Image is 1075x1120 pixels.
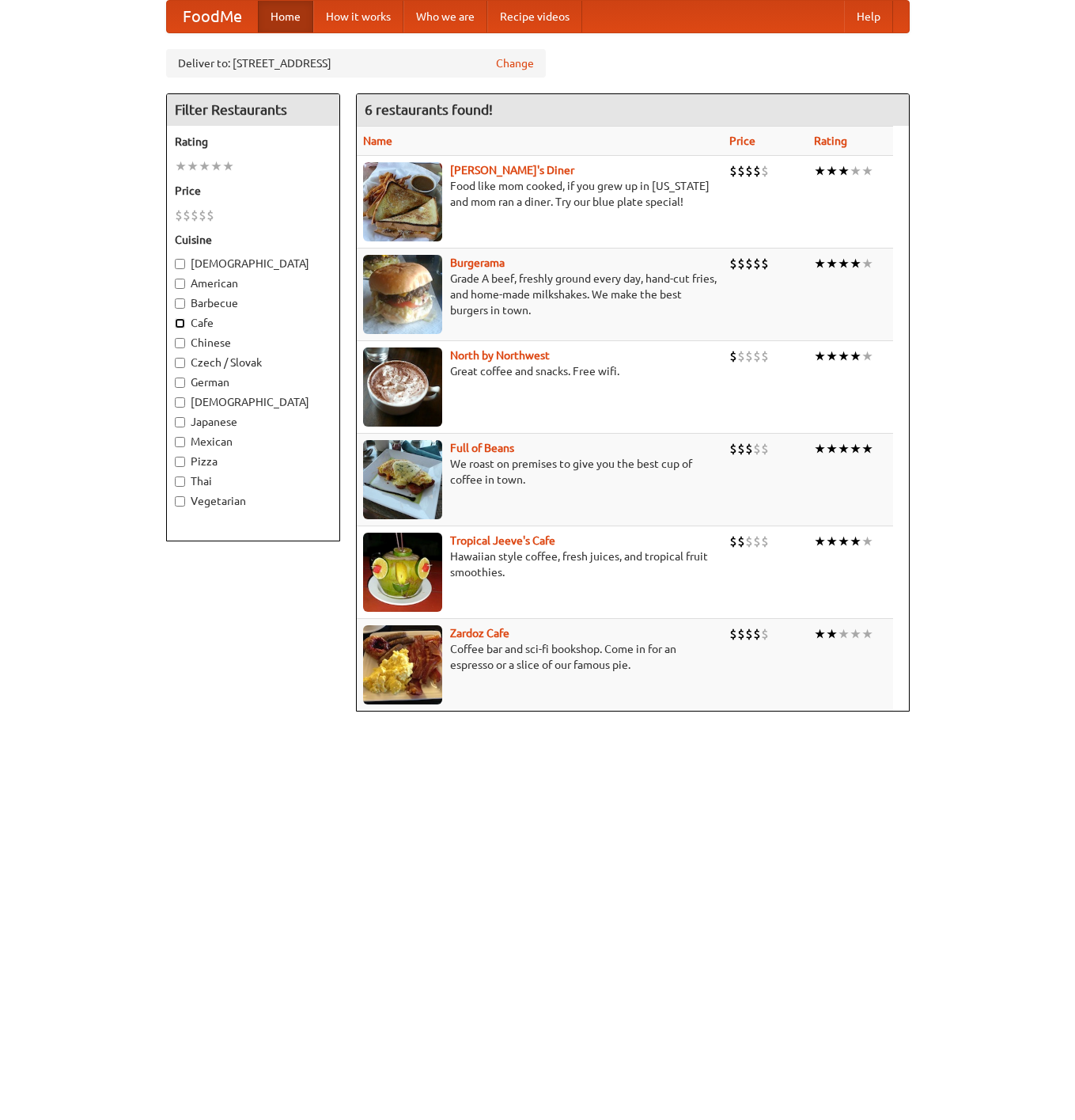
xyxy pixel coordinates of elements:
[850,625,861,643] li: ★
[826,255,838,272] li: ★
[175,358,185,368] input: Czech / Slovak
[850,533,861,550] li: ★
[175,476,185,487] input: Thai
[363,135,392,147] a: Name
[729,255,737,272] li: $
[175,183,331,199] h5: Price
[814,533,826,550] li: ★
[175,454,331,469] label: Pizza
[838,533,850,550] li: ★
[450,442,514,454] a: Full of Beans
[175,437,185,447] input: Mexican
[175,374,331,390] label: German
[861,440,873,457] li: ★
[363,255,442,334] img: burgerama.jpg
[850,255,861,272] li: ★
[814,135,847,147] a: Rating
[753,255,761,272] li: $
[175,397,185,408] input: [DEMOGRAPHIC_DATA]
[861,347,873,365] li: ★
[175,493,331,509] label: Vegetarian
[199,207,206,224] li: $
[729,440,737,457] li: $
[753,162,761,180] li: $
[861,625,873,643] li: ★
[365,102,493,117] ng-pluralize: 6 restaurants found!
[753,533,761,550] li: $
[258,1,313,32] a: Home
[838,162,850,180] li: ★
[745,347,753,365] li: $
[838,255,850,272] li: ★
[729,347,737,365] li: $
[761,533,769,550] li: $
[745,440,753,457] li: $
[363,533,442,612] img: jeeves.jpg
[210,158,222,175] li: ★
[363,363,717,379] p: Great coffee and snacks. Free wifi.
[175,434,331,450] label: Mexican
[175,315,331,331] label: Cafe
[861,533,873,550] li: ★
[363,162,442,241] img: sallys.jpg
[363,549,717,580] p: Hawaiian style coffee, fresh juices, and tropical fruit smoothies.
[175,232,331,248] h5: Cuisine
[175,256,331,271] label: [DEMOGRAPHIC_DATA]
[175,207,183,224] li: $
[761,347,769,365] li: $
[450,164,574,177] a: [PERSON_NAME]'s Diner
[450,627,509,640] a: Zardoz Cafe
[729,533,737,550] li: $
[850,440,861,457] li: ★
[187,158,199,175] li: ★
[363,178,717,210] p: Food like mom cooked, if you grew up in [US_STATE] and mom ran a diner. Try our blue plate special!
[191,207,199,224] li: $
[487,1,582,32] a: Recipe videos
[761,255,769,272] li: $
[183,207,191,224] li: $
[861,255,873,272] li: ★
[753,440,761,457] li: $
[761,162,769,180] li: $
[737,625,745,643] li: $
[363,347,442,427] img: north.jpg
[729,162,737,180] li: $
[175,259,185,269] input: [DEMOGRAPHIC_DATA]
[850,162,861,180] li: ★
[814,162,826,180] li: ★
[222,158,234,175] li: ★
[737,347,745,365] li: $
[826,533,838,550] li: ★
[199,158,210,175] li: ★
[745,533,753,550] li: $
[175,414,331,430] label: Japanese
[175,318,185,328] input: Cafe
[167,94,339,126] h4: Filter Restaurants
[745,162,753,180] li: $
[745,625,753,643] li: $
[729,625,737,643] li: $
[175,338,185,348] input: Chinese
[814,625,826,643] li: ★
[737,533,745,550] li: $
[450,349,550,362] a: North by Northwest
[175,134,331,150] h5: Rating
[175,335,331,351] label: Chinese
[838,347,850,365] li: ★
[737,440,745,457] li: $
[814,255,826,272] li: ★
[496,55,534,71] a: Change
[175,295,331,311] label: Barbecue
[737,162,745,180] li: $
[761,625,769,643] li: $
[826,440,838,457] li: ★
[844,1,893,32] a: Help
[450,256,505,269] a: Burgerama
[850,347,861,365] li: ★
[175,496,185,507] input: Vegetarian
[175,457,185,467] input: Pizza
